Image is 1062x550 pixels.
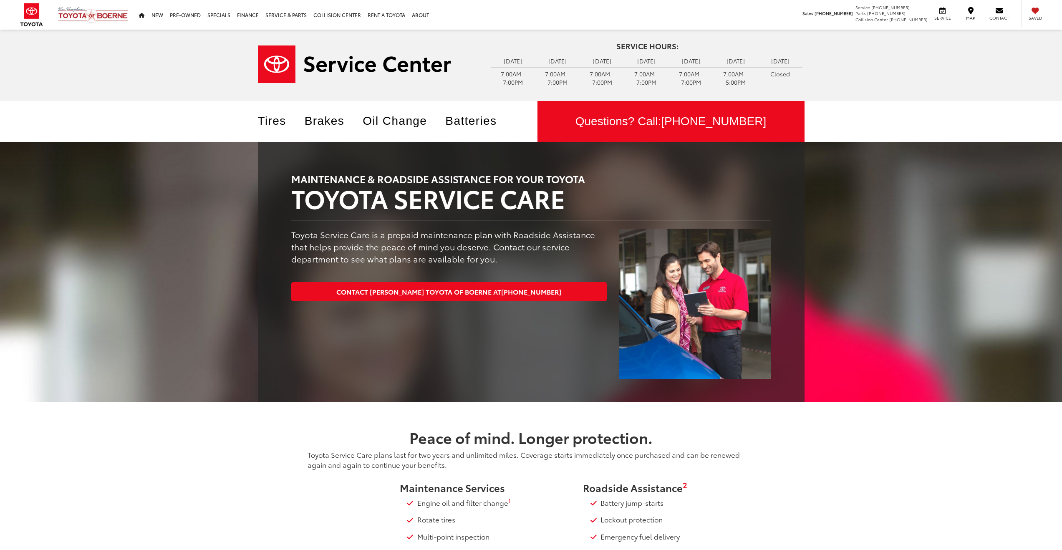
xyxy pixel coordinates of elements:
[714,55,758,67] td: [DATE]
[871,4,910,10] span: [PHONE_NUMBER]
[258,45,478,83] a: Service Center | Vic Vaughan Toyota of Boerne in Boerne TX
[291,184,771,212] h2: TOYOTA SERVICE CARE
[669,55,714,67] td: [DATE]
[661,115,766,128] span: [PHONE_NUMBER]
[491,42,805,50] h4: Service Hours:
[669,67,714,88] td: 7:00AM - 7:00PM
[624,55,669,67] td: [DATE]
[683,479,687,490] sup: 2
[400,480,505,494] span: Maintenance Services
[855,4,870,10] span: Service
[600,531,754,541] li: Emergency fuel delivery
[815,10,853,16] span: [PHONE_NUMBER]
[491,55,535,67] td: [DATE]
[305,114,357,127] a: Brakes
[855,16,888,23] span: Collision Center
[537,101,805,142] div: Questions? Call:
[508,497,511,507] a: 1
[758,67,802,80] td: Closed
[291,229,607,265] p: Toyota Service Care is a prepaid maintenance plan with Roadside Assistance that helps provide the...
[258,45,451,83] img: Service Center | Vic Vaughan Toyota of Boerne in Boerne TX
[961,15,980,21] span: Map
[624,67,669,88] td: 7:00AM - 7:00PM
[867,10,906,16] span: [PHONE_NUMBER]
[600,514,754,524] li: Lockout protection
[1026,15,1044,21] span: Saved
[501,287,561,296] span: [PHONE_NUMBER]
[258,114,299,127] a: Tires
[535,55,580,67] td: [DATE]
[58,6,129,23] img: Vic Vaughan Toyota of Boerne
[600,497,754,507] li: Battery jump-starts
[491,67,535,88] td: 7:00AM - 7:00PM
[308,449,754,469] p: Toyota Service Care plans last for two years and unlimited miles. Coverage starts immediately onc...
[714,67,758,88] td: 7:00AM - 5:00PM
[619,229,771,378] img: TOYOTA SERVICE CARE | Vic Vaughan Toyota of Boerne in Boerne TX
[683,480,687,494] a: 2
[417,514,571,524] li: Rotate tires
[889,16,928,23] span: [PHONE_NUMBER]
[802,10,813,16] span: Sales
[758,55,802,67] td: [DATE]
[417,531,571,541] li: Multi-point inspection
[580,67,624,88] td: 7:00AM - 7:00PM
[409,426,653,448] span: Peace of mind. Longer protection.
[537,101,805,142] a: Questions? Call:[PHONE_NUMBER]
[508,497,511,504] sup: 1
[535,67,580,88] td: 7:00AM - 7:00PM
[363,114,439,127] a: Oil Change
[291,173,771,184] h3: MAINTENANCE & ROADSIDE ASSISTANCE FOR YOUR TOYOTA
[580,55,624,67] td: [DATE]
[989,15,1009,21] span: Contact
[445,114,509,127] a: Batteries
[933,15,952,21] span: Service
[583,480,687,494] span: Roadside Assistance
[417,497,571,507] li: Engine oil and filter change
[855,10,866,16] span: Parts
[291,282,607,301] a: Contact [PERSON_NAME] Toyota of Boerne at[PHONE_NUMBER]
